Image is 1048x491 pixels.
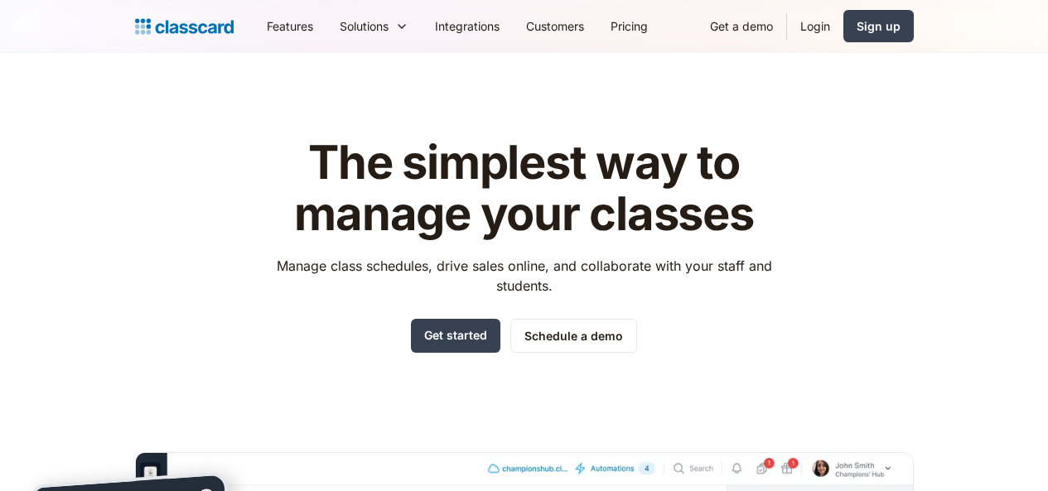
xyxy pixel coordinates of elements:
[422,7,513,45] a: Integrations
[697,7,786,45] a: Get a demo
[411,319,500,353] a: Get started
[857,17,901,35] div: Sign up
[326,7,422,45] div: Solutions
[261,256,787,296] p: Manage class schedules, drive sales online, and collaborate with your staff and students.
[261,137,787,239] h1: The simplest way to manage your classes
[787,7,843,45] a: Login
[513,7,597,45] a: Customers
[597,7,661,45] a: Pricing
[843,10,914,42] a: Sign up
[135,15,234,38] a: home
[340,17,389,35] div: Solutions
[510,319,637,353] a: Schedule a demo
[254,7,326,45] a: Features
